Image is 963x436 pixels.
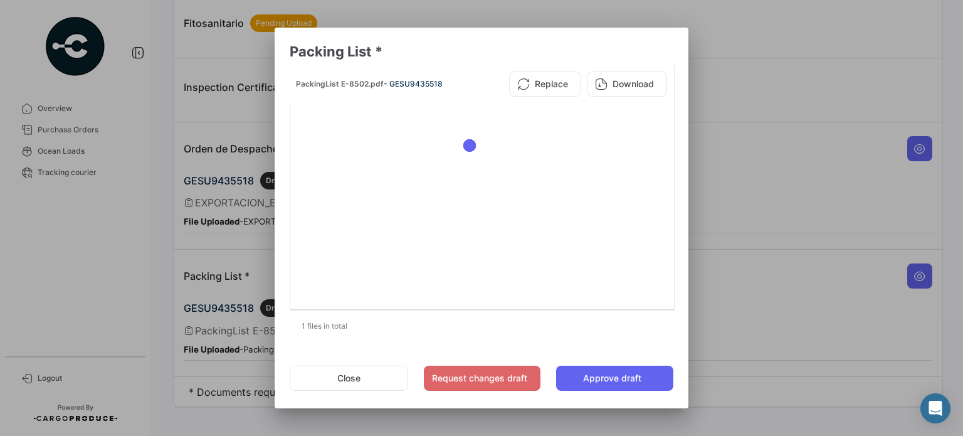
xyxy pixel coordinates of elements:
button: Close [290,366,408,391]
button: Replace [509,72,581,97]
button: Request changes draft [424,366,541,391]
div: 1 files in total [290,311,673,342]
span: PackingList E-8502.pdf [296,79,384,88]
span: - GESU9435518 [384,79,443,88]
h3: Packing List * [290,43,673,60]
button: Approve draft [556,366,673,391]
div: Abrir Intercom Messenger [920,393,950,423]
button: Download [587,72,667,97]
